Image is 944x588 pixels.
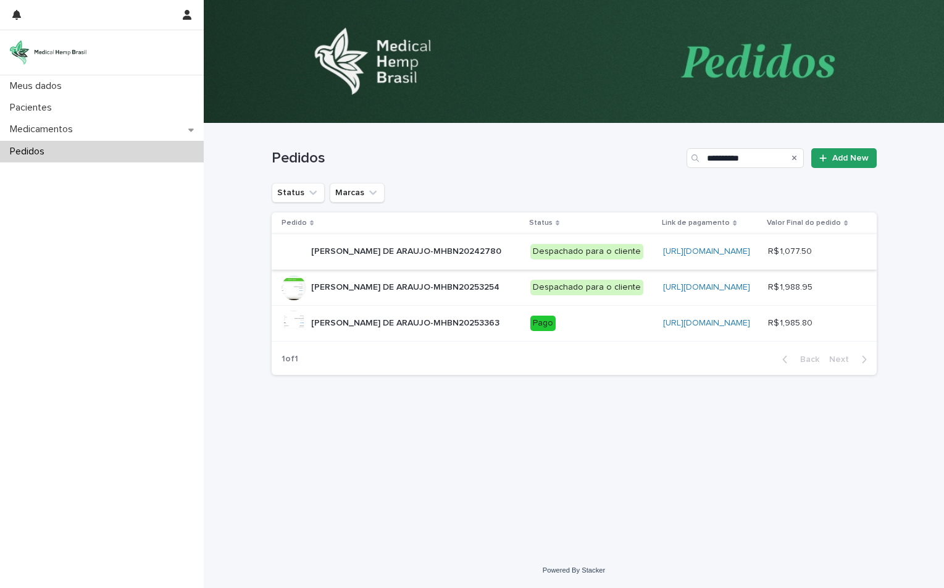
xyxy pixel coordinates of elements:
div: Despachado para o cliente [530,280,643,295]
p: Pacientes [5,102,62,114]
h1: Pedidos [272,149,682,167]
a: [URL][DOMAIN_NAME] [663,319,750,327]
a: Powered By Stacker [543,566,605,574]
div: Pago [530,316,556,331]
input: Search [687,148,804,168]
p: Status [529,216,553,230]
a: Add New [811,148,876,168]
img: 4UqDjhnrSSm1yqNhTQ7x [10,40,86,65]
p: ALESSANDRA CANTUARIA DE ARAUJO-MHBN20253254 [311,280,502,293]
button: Status [272,183,325,203]
button: Back [772,354,824,365]
a: [URL][DOMAIN_NAME] [663,247,750,256]
tr: [PERSON_NAME] DE ARAUJO-MHBN20242780[PERSON_NAME] DE ARAUJO-MHBN20242780 Despachado para o client... [272,234,877,270]
div: Despachado para o cliente [530,244,643,259]
p: ALESSANDRA CANTUARIA DE ARAUJO-MHBN20253363 [311,316,502,329]
tr: [PERSON_NAME] DE ARAUJO-MHBN20253363[PERSON_NAME] DE ARAUJO-MHBN20253363 Pago[URL][DOMAIN_NAME]R$... [272,305,877,341]
p: Meus dados [5,80,72,92]
p: R$ 1,077.50 [768,244,814,257]
span: Add New [832,154,869,162]
span: Back [793,355,819,364]
p: R$ 1,988.95 [768,280,815,293]
p: Pedido [282,216,307,230]
p: Link de pagamento [662,216,730,230]
p: Medicamentos [5,124,83,135]
span: Next [829,355,856,364]
p: Pedidos [5,146,54,157]
p: Valor Final do pedido [767,216,841,230]
a: [URL][DOMAIN_NAME] [663,283,750,292]
p: R$ 1,985.80 [768,316,815,329]
p: ALESSANDRA CANTUARIA DE ARAUJO-MHBN20242780 [311,244,504,257]
button: Marcas [330,183,385,203]
tr: [PERSON_NAME] DE ARAUJO-MHBN20253254[PERSON_NAME] DE ARAUJO-MHBN20253254 Despachado para o client... [272,270,877,306]
p: 1 of 1 [272,344,308,374]
button: Next [824,354,877,365]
